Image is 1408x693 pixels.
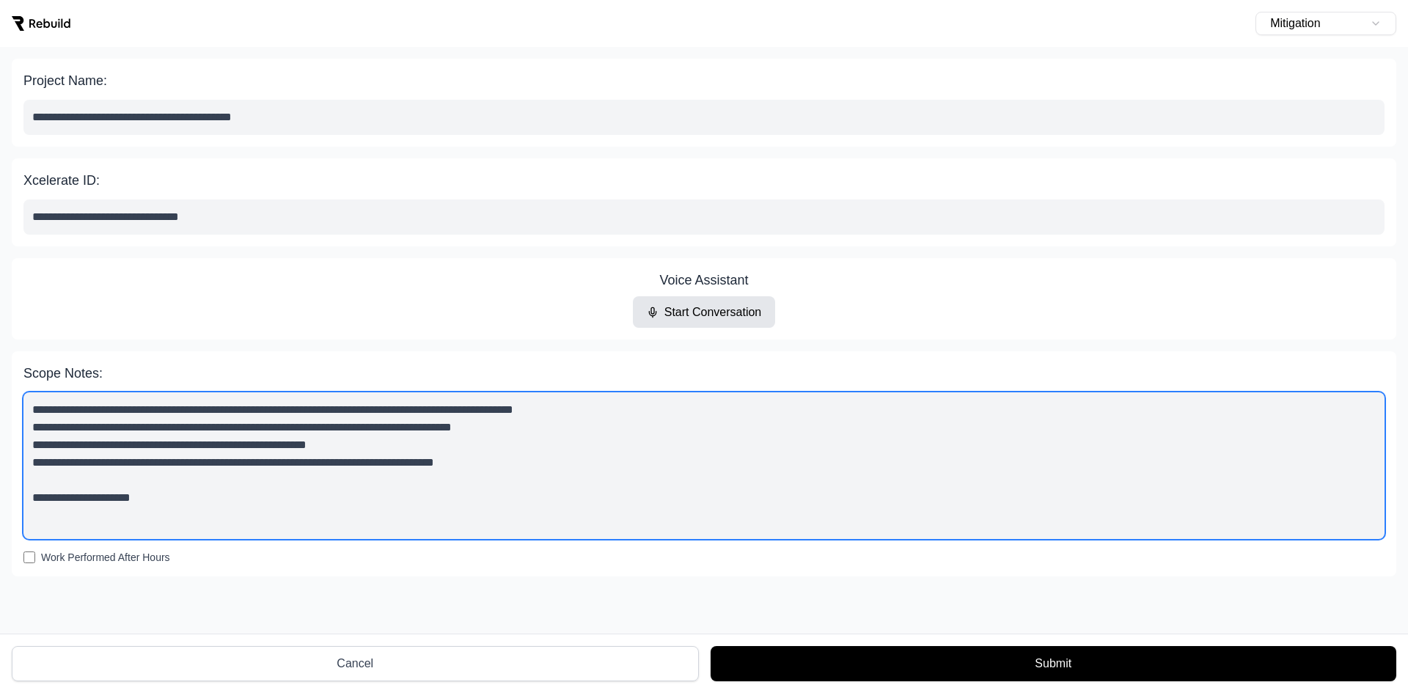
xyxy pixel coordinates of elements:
button: Cancel [12,646,699,681]
label: Project Name: [23,70,1385,91]
h3: Voice Assistant [659,270,748,290]
button: Start Conversation [633,296,776,328]
label: Xcelerate ID: [23,170,1385,191]
img: Rebuild [12,16,70,31]
input: Work Performed After Hours [23,551,35,563]
button: Submit [711,646,1396,681]
span: Work Performed After Hours [41,550,170,565]
label: Scope Notes: [23,363,1385,384]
